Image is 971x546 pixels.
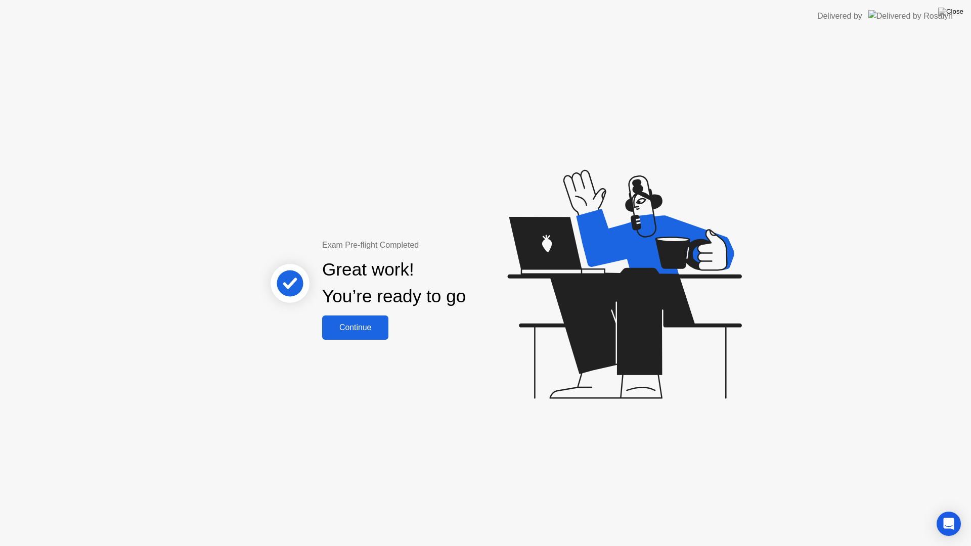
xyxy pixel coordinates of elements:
div: Delivered by [817,10,862,22]
div: Great work! You’re ready to go [322,256,466,310]
div: Exam Pre-flight Completed [322,239,531,251]
div: Open Intercom Messenger [937,512,961,536]
img: Close [938,8,963,16]
img: Delivered by Rosalyn [868,10,953,22]
button: Continue [322,315,388,340]
div: Continue [325,323,385,332]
